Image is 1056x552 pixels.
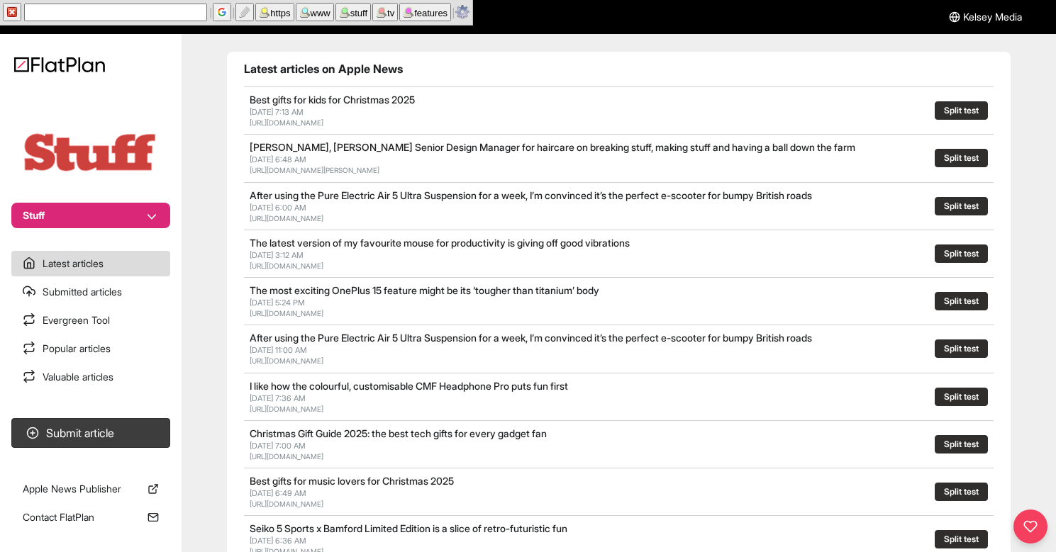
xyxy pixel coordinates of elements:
[250,452,323,461] a: [URL][DOMAIN_NAME]
[259,6,270,18] img: find
[11,505,170,530] a: Contact FlatPlan
[372,3,398,21] button: tv
[250,214,323,223] a: [URL][DOMAIN_NAME]
[11,336,170,361] a: Popular articles
[455,5,469,19] img: Options
[250,475,454,487] a: Best gifts for music lovers for Christmas 2025
[935,388,988,406] button: Split test
[11,279,170,305] a: Submitted articles
[250,107,304,117] span: [DATE] 7:13 AM
[250,284,599,296] a: The most exciting OnePlus 15 feature might be its ‘tougher than titanium’ body
[250,332,812,344] a: After using the Pure Electric Air 5 Ultra Suspension for a week, I’m convinced it’s the perfect e...
[250,309,323,317] a: [URL][DOMAIN_NAME]
[20,130,162,174] img: Publication Logo
[239,6,250,18] img: highlight
[3,3,21,21] button: hide SearchBar (Esc)
[250,261,323,270] a: [URL][DOMAIN_NAME]
[250,441,306,451] span: [DATE] 7:00 AM
[235,3,254,21] button: highlight search terms (Alt+Ctrl+H)
[399,3,451,21] button: features
[11,418,170,448] button: Submit article
[935,530,988,548] button: Split test
[296,3,334,21] button: www
[6,6,18,18] img: x
[255,3,294,21] button: https
[250,500,323,508] a: [URL][DOMAIN_NAME]
[250,393,306,403] span: [DATE] 7:36 AM
[935,149,988,167] button: Split test
[935,244,988,263] button: Split test
[299,6,311,18] img: find
[452,6,455,18] span: |
[250,427,547,439] a: Christmas Gift Guide 2025: the best tech gifts for every gadget fan
[376,6,387,18] img: find
[935,101,988,120] button: Split test
[216,6,228,18] img: G
[250,203,306,213] span: [DATE] 6:00 AM
[232,6,235,18] span: |
[250,141,855,153] a: [PERSON_NAME], [PERSON_NAME] Senior Design Manager for haircare on breaking stuff, making stuff a...
[403,6,414,18] img: find
[250,488,306,498] span: [DATE] 6:49 AM
[250,522,567,534] a: Seiko 5 Sports x Bamford Limited Edition is a slice of retro-futuristic fun
[250,536,306,546] span: [DATE] 6:36 AM
[11,203,170,228] button: Stuff
[935,339,988,358] button: Split test
[14,57,105,72] img: Logo
[250,298,305,308] span: [DATE] 5:24 PM
[11,308,170,333] a: Evergreen Tool
[250,237,630,249] a: The latest version of my favourite mouse for productivity is giving off good vibrations
[11,476,170,502] a: Apple News Publisher
[250,250,304,260] span: [DATE] 3:12 AM
[339,6,350,18] img: find
[250,166,379,174] a: [URL][DOMAIN_NAME][PERSON_NAME]
[935,483,988,501] button: Split test
[250,118,323,127] a: [URL][DOMAIN_NAME]
[250,189,812,201] a: After using the Pure Electric Air 5 Ultra Suspension for a week, I’m convinced it’s the perfect e...
[250,405,323,413] a: [URL][DOMAIN_NAME]
[11,364,170,390] a: Valuable articles
[455,6,470,18] a: Options/Help
[244,60,994,77] h1: Latest articles on Apple News
[250,380,568,392] a: I like how the colourful, customisable CMF Headphone Pro puts fun first
[250,356,323,365] a: [URL][DOMAIN_NAME]
[250,94,415,106] a: Best gifts for kids for Christmas 2025
[250,345,307,355] span: [DATE] 11:00 AM
[935,435,988,454] button: Split test
[213,3,231,21] button: Google (Alt+G)
[250,154,306,164] span: [DATE] 6:48 AM
[335,3,371,21] button: stuff
[11,251,170,276] a: Latest articles
[963,10,1022,24] span: Kelsey Media
[935,292,988,310] button: Split test
[935,197,988,215] button: Split test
